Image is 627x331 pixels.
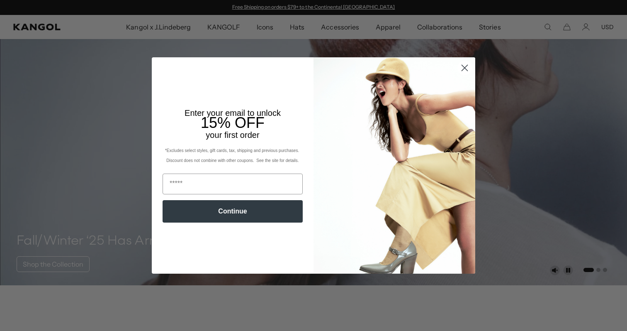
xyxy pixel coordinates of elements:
img: 93be19ad-e773-4382-80b9-c9d740c9197f.jpeg [313,57,475,273]
span: your first order [206,130,259,140]
button: Close dialog [457,61,472,75]
input: Email [163,174,303,194]
button: Continue [163,200,303,223]
span: 15% OFF [201,114,265,131]
span: *Excludes select styles, gift cards, tax, shipping and previous purchases. Discount does not comb... [165,148,300,163]
span: Enter your email to unlock [185,108,281,118]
